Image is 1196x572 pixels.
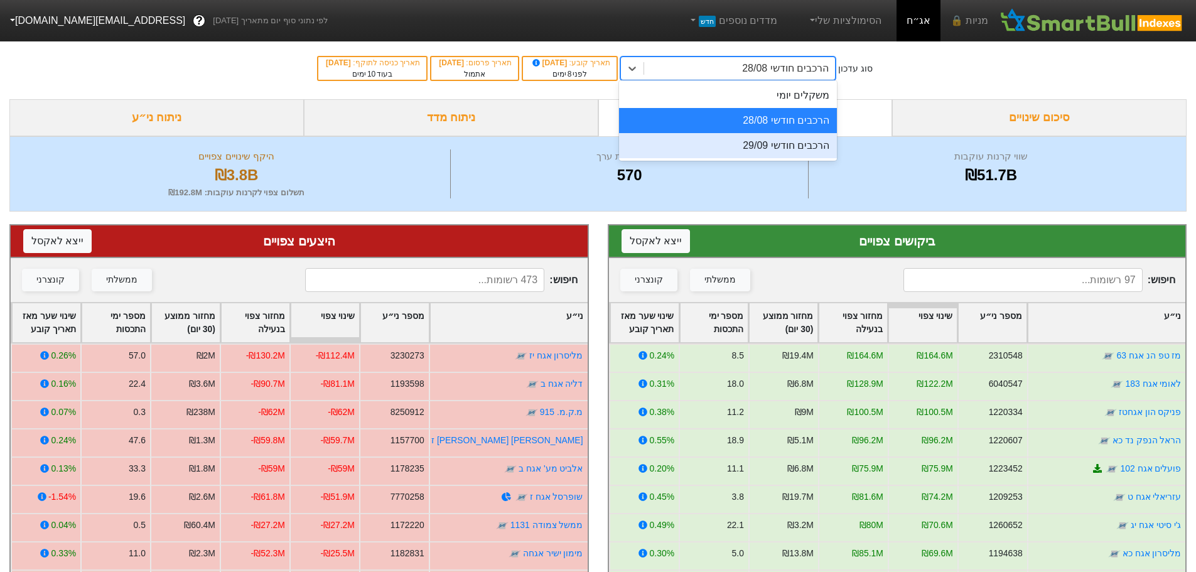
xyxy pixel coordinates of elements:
div: 1220607 [988,434,1022,447]
img: tase link [509,548,521,560]
div: Toggle SortBy [430,303,588,342]
div: 19.6 [129,490,146,504]
div: שווי קרנות עוקבות [812,149,1170,164]
div: ₪164.6M [847,349,883,362]
img: tase link [1116,519,1129,532]
span: אתמול [464,70,485,78]
div: ₪80M [859,519,883,532]
img: tase link [1107,548,1120,560]
div: Toggle SortBy [610,303,679,342]
div: תאריך קובע : [529,57,610,68]
div: 0.26% [51,349,76,362]
div: ₪96.2M [922,434,953,447]
a: מליסרון אגח יז [529,350,583,360]
button: קונצרני [620,269,677,291]
div: -₪130.2M [246,349,285,362]
div: 22.1 [726,519,743,532]
div: Toggle SortBy [221,303,289,342]
div: ₪9M [794,406,813,419]
div: ₪3.2M [787,519,813,532]
div: 47.6 [129,434,146,447]
div: 1223452 [988,462,1022,475]
div: -₪59M [258,462,285,475]
div: 0.31% [649,377,674,391]
div: ניתוח מדד [304,99,598,136]
div: ביקושים צפויים [622,232,1173,251]
div: 18.0 [726,377,743,391]
div: ₪13.8M [782,547,814,560]
div: הרכבים חודשי 29/09 [619,133,837,158]
a: מימון ישיר אגחה [523,548,583,558]
button: קונצרני [22,269,79,291]
div: ₪69.6M [922,547,953,560]
a: דליה אגח ב [541,379,583,389]
div: 0.55% [649,434,674,447]
span: [DATE] [531,58,569,67]
a: מדדים נוספיםחדש [682,8,782,33]
a: מ.ק.מ. 915 [540,407,583,417]
div: Toggle SortBy [12,303,80,342]
div: 0.16% [51,377,76,391]
div: ממשלתי [106,273,137,287]
div: 1194638 [988,547,1022,560]
div: ₪51.7B [812,164,1170,186]
a: פניקס הון אגחטז [1118,407,1181,417]
div: 1209253 [988,490,1022,504]
div: 3230273 [391,349,424,362]
div: 0.45% [649,490,674,504]
button: ממשלתי [92,269,152,291]
div: ₪164.6M [917,349,952,362]
input: 97 רשומות... [903,268,1143,292]
div: Toggle SortBy [958,303,1026,342]
div: ₪75.9M [852,462,883,475]
div: מספר ניירות ערך [454,149,805,164]
div: Toggle SortBy [360,303,429,342]
div: ₪60.4M [184,519,215,532]
img: tase link [1111,378,1123,391]
a: אלביט מע' אגח ב [519,463,583,473]
div: Toggle SortBy [82,303,150,342]
div: -₪81.1M [321,377,355,391]
div: ₪6.8M [787,377,813,391]
div: ₪100.5M [917,406,952,419]
div: היצעים צפויים [23,232,575,251]
div: -₪59M [328,462,355,475]
a: ג'י סיטי אגח יג [1131,520,1181,530]
div: תאריך כניסה לתוקף : [325,57,420,68]
span: חיפוש : [305,268,577,292]
div: 0.30% [649,547,674,560]
div: 57.0 [129,349,146,362]
div: -₪25.5M [321,547,355,560]
div: 8250912 [391,406,424,419]
div: 1157700 [391,434,424,447]
div: 1182831 [391,547,424,560]
div: 11.0 [129,547,146,560]
div: 33.3 [129,462,146,475]
div: -₪27.2M [251,519,285,532]
div: ביקושים והיצעים צפויים [598,99,893,136]
button: ממשלתי [690,269,750,291]
div: ₪2M [197,349,215,362]
span: [DATE] [439,58,466,67]
div: 0.07% [51,406,76,419]
div: ₪122.2M [917,377,952,391]
span: ? [196,13,203,30]
a: מז טפ הנ אגח 63 [1116,350,1181,360]
img: tase link [1106,463,1118,475]
div: 6040547 [988,377,1022,391]
div: 11.1 [726,462,743,475]
div: 0.20% [649,462,674,475]
div: 7770258 [391,490,424,504]
div: -₪51.9M [321,490,355,504]
div: תאריך פרסום : [438,57,512,68]
div: ₪6.8M [787,462,813,475]
div: 18.9 [726,434,743,447]
a: עזריאלי אגח ט [1127,492,1181,502]
div: הרכבים חודשי 28/08 [619,108,837,133]
div: -₪62M [328,406,355,419]
a: מליסרון אגח כא [1122,548,1181,558]
div: תשלום צפוי לקרנות עוקבות : ₪192.8M [26,186,447,199]
div: ניתוח ני״ע [9,99,304,136]
img: SmartBull [998,8,1186,33]
div: ₪70.6M [922,519,953,532]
